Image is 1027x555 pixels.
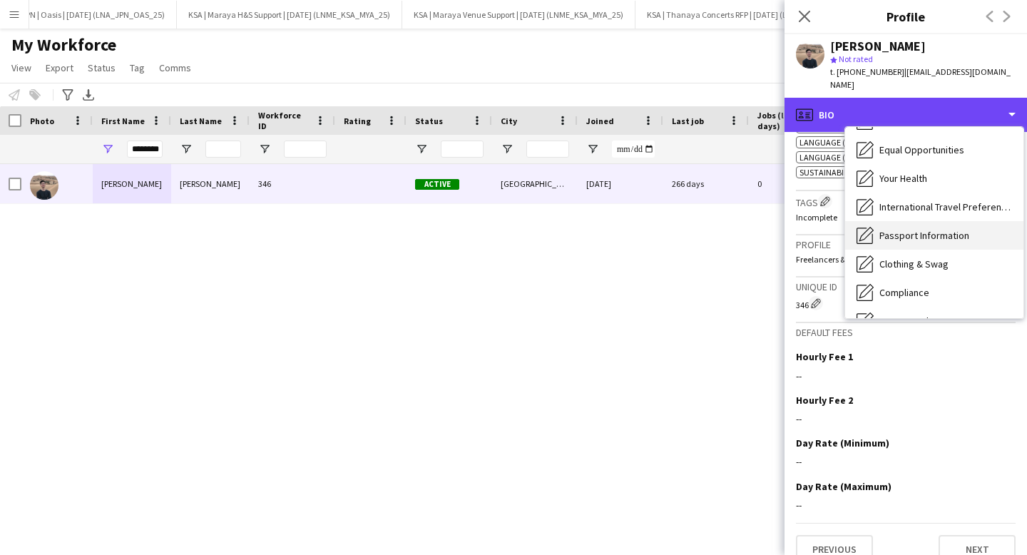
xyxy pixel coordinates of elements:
span: Tag [130,61,145,74]
span: Export [46,61,73,74]
h3: Hourly Fee 1 [796,350,853,363]
span: Sustainability [799,167,859,178]
a: Tag [124,58,150,77]
div: [PERSON_NAME] [93,164,171,203]
span: Rating [344,116,371,126]
span: Contractual Agreements [879,315,984,327]
span: Status [415,116,443,126]
span: Workforce ID [258,110,310,131]
input: Last Name Filter Input [205,141,241,158]
div: 266 days [663,164,749,203]
div: -- [796,455,1016,468]
div: -- [796,412,1016,425]
span: Last Name [180,116,222,126]
span: View [11,61,31,74]
span: Not rated [839,54,873,64]
input: Workforce ID Filter Input [284,141,327,158]
input: First Name Filter Input [127,141,163,158]
div: 346 [250,164,335,203]
app-action-btn: Export XLSX [80,86,97,103]
a: Comms [153,58,197,77]
button: Open Filter Menu [101,143,114,156]
h3: Day Rate (Minimum) [796,437,889,449]
span: Passport Information [879,229,969,242]
button: JPN | Oasis | [DATE] (LNA_JPN_OAS_25) [10,1,177,29]
div: Clothing & Swag [845,250,1023,278]
span: Language (German) [799,152,879,163]
h3: Hourly Fee 2 [796,394,853,407]
span: Photo [30,116,54,126]
app-action-btn: Advanced filters [59,86,76,103]
a: View [6,58,37,77]
button: Open Filter Menu [586,143,599,156]
h3: Tags [796,194,1016,209]
div: Contractual Agreements [845,307,1023,335]
p: Incomplete [796,212,1016,223]
span: Your Health [879,172,927,185]
span: Clothing & Swag [879,258,949,270]
div: [PERSON_NAME] [171,164,250,203]
span: City [501,116,517,126]
div: Your Health [845,164,1023,193]
button: KSA | Maraya H&S Support | [DATE] (LNME_KSA_MYA_25) [177,1,402,29]
div: Equal Opportunities [845,136,1023,164]
button: Open Filter Menu [180,143,193,156]
span: Jobs (last 90 days) [757,110,816,131]
span: | [EMAIL_ADDRESS][DOMAIN_NAME] [830,66,1011,90]
a: Status [82,58,121,77]
span: Equal Opportunities [879,143,964,156]
h3: Profile [796,238,1016,251]
span: Comms [159,61,191,74]
span: Active [415,179,459,190]
span: International Travel Preferences [879,200,1012,213]
h3: Day Rate (Maximum) [796,480,891,493]
span: Joined [586,116,614,126]
button: Open Filter Menu [415,143,428,156]
span: Compliance [879,286,929,299]
span: Language (French) [799,137,877,148]
div: Bio [785,98,1027,132]
div: 0 [749,164,842,203]
button: Open Filter Menu [258,143,271,156]
div: [GEOGRAPHIC_DATA] [492,164,578,203]
a: Export [40,58,79,77]
span: My Workforce [11,34,116,56]
div: Passport Information [845,221,1023,250]
button: Open Filter Menu [501,143,513,156]
h3: Default fees [796,326,1016,339]
p: Freelancers & Contractors [796,254,1016,265]
span: Last job [672,116,704,126]
span: First Name [101,116,145,126]
input: Joined Filter Input [612,141,655,158]
button: KSA | Thanaya Concerts RFP | [DATE] (LNME_KSA_TCR_25) [635,1,868,29]
input: City Filter Input [526,141,569,158]
div: 346 [796,296,1016,310]
div: -- [796,370,1016,382]
img: Elhassan Ali [30,171,58,200]
h3: Unique ID [796,280,1016,293]
div: [DATE] [578,164,663,203]
button: KSA | Maraya Venue Support | [DATE] (LNME_KSA_MYA_25) [402,1,635,29]
span: Status [88,61,116,74]
div: [PERSON_NAME] [830,40,926,53]
div: Compliance [845,278,1023,307]
h3: Profile [785,7,1027,26]
input: Status Filter Input [441,141,484,158]
div: -- [796,499,1016,511]
div: International Travel Preferences [845,193,1023,221]
span: t. [PHONE_NUMBER] [830,66,904,77]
